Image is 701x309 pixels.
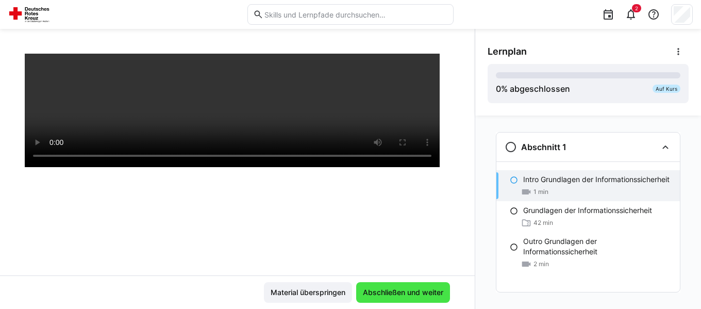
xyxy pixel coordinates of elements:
[496,83,570,95] div: % abgeschlossen
[264,282,352,303] button: Material überspringen
[533,260,549,268] span: 2 min
[521,142,566,152] h3: Abschnitt 1
[488,46,527,57] span: Lernplan
[361,287,445,298] span: Abschließen und weiter
[356,282,450,303] button: Abschließen und weiter
[635,5,638,11] span: 2
[263,10,448,19] input: Skills und Lernpfade durchsuchen…
[533,219,553,227] span: 42 min
[523,205,652,216] p: Grundlagen der Informationssicherheit
[523,236,672,257] p: Outro Grundlagen der Informationssicherheit
[523,174,670,185] p: Intro Grundlagen der Informationssicherheit
[653,85,680,93] div: Auf Kurs
[269,287,347,298] span: Material überspringen
[496,84,501,94] span: 0
[533,188,548,196] span: 1 min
